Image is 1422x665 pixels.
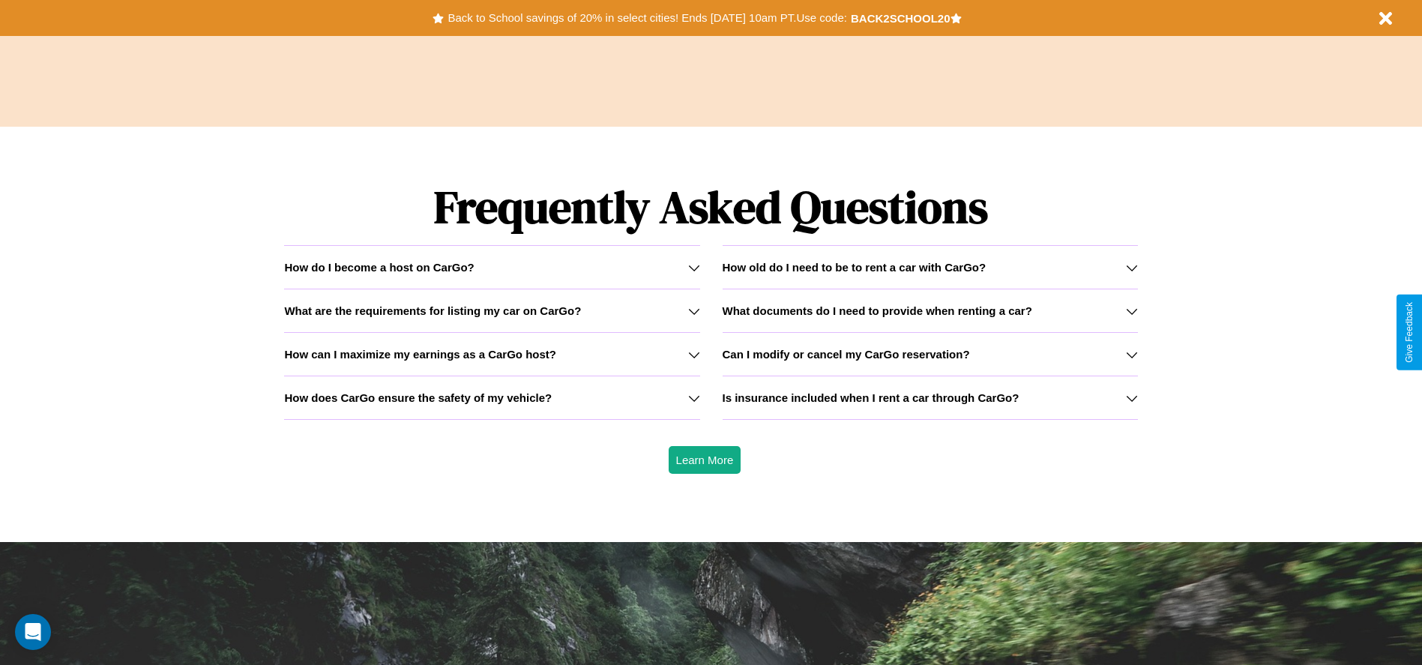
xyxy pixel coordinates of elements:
[723,391,1019,404] h3: Is insurance included when I rent a car through CarGo?
[15,614,51,650] div: Open Intercom Messenger
[723,261,986,274] h3: How old do I need to be to rent a car with CarGo?
[284,261,474,274] h3: How do I become a host on CarGo?
[669,446,741,474] button: Learn More
[723,304,1032,317] h3: What documents do I need to provide when renting a car?
[284,169,1137,245] h1: Frequently Asked Questions
[1404,302,1415,363] div: Give Feedback
[723,348,970,361] h3: Can I modify or cancel my CarGo reservation?
[284,391,552,404] h3: How does CarGo ensure the safety of my vehicle?
[444,7,850,28] button: Back to School savings of 20% in select cities! Ends [DATE] 10am PT.Use code:
[284,304,581,317] h3: What are the requirements for listing my car on CarGo?
[284,348,556,361] h3: How can I maximize my earnings as a CarGo host?
[851,12,950,25] b: BACK2SCHOOL20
